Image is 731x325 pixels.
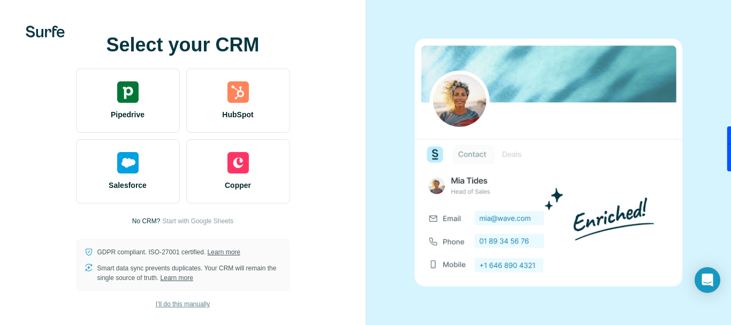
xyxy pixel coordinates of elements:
img: copper's logo [227,152,249,173]
img: Surfe's logo [26,26,65,37]
p: No CRM? [132,216,161,226]
h1: Select your CRM [76,34,290,56]
a: Learn more [161,274,193,282]
button: Start with Google Sheets [162,216,233,226]
span: Pipedrive [111,109,144,120]
button: I’ll do this manually [148,296,217,312]
p: GDPR compliant. ISO-27001 certified. [97,247,240,257]
div: Open Intercom Messenger [695,267,720,293]
span: I’ll do this manually [156,299,210,309]
img: salesforce's logo [117,152,139,173]
a: Learn more [208,248,240,256]
span: Copper [225,180,251,191]
span: Salesforce [109,180,147,191]
span: HubSpot [222,109,253,120]
p: Smart data sync prevents duplicates. Your CRM will remain the single source of truth. [97,263,281,283]
img: hubspot's logo [227,81,249,103]
img: pipedrive's logo [117,81,139,103]
img: none image [415,39,682,286]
